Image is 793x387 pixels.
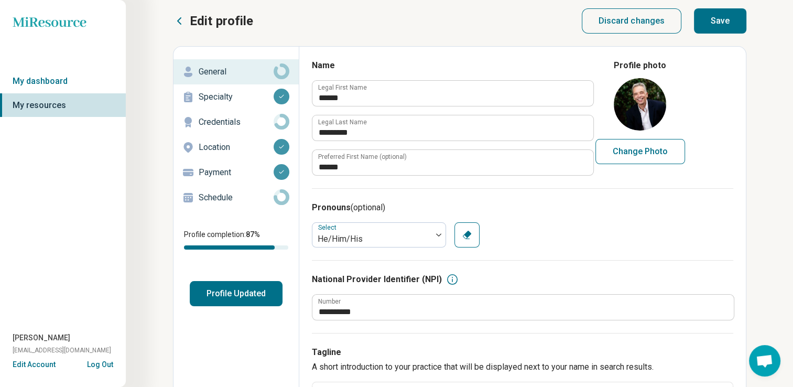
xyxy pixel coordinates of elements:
div: Profile completion [184,245,288,250]
img: avatar image [614,78,666,131]
button: Save [694,8,746,34]
p: Schedule [199,191,274,204]
span: [PERSON_NAME] [13,332,70,343]
p: Location [199,141,274,154]
span: [EMAIL_ADDRESS][DOMAIN_NAME] [13,346,111,355]
a: Payment [173,160,299,185]
span: (optional) [351,202,385,212]
div: Open chat [749,345,780,377]
button: Edit Account [13,359,56,370]
button: Discard changes [582,8,682,34]
a: Specialty [173,84,299,110]
a: Location [173,135,299,160]
a: General [173,59,299,84]
label: Number [318,298,341,305]
label: Select [318,224,339,231]
h3: Name [312,59,593,72]
p: Credentials [199,116,274,128]
label: Preferred First Name (optional) [318,154,407,160]
button: Log Out [87,359,113,368]
p: Specialty [199,91,274,103]
label: Legal Last Name [318,119,367,125]
h3: National Provider Identifier (NPI) [312,273,442,286]
p: Edit profile [190,13,253,29]
h3: Tagline [312,346,733,359]
h3: Pronouns [312,201,733,214]
a: Schedule [173,185,299,210]
span: 87 % [246,230,260,239]
p: A short introduction to your practice that will be displayed next to your name in search results. [312,361,733,373]
p: Payment [199,166,274,179]
label: Legal First Name [318,84,367,91]
button: Profile Updated [190,281,283,306]
legend: Profile photo [614,59,666,72]
a: Credentials [173,110,299,135]
button: Edit profile [173,13,253,29]
button: Change Photo [595,139,685,164]
p: General [199,66,274,78]
div: Profile completion: [173,223,299,256]
div: He/Him/His [318,233,427,245]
